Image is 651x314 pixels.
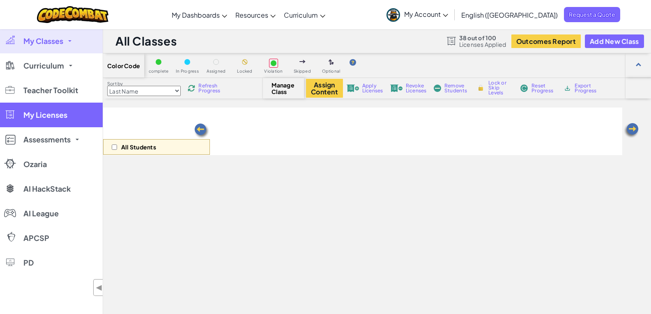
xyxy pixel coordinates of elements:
img: IconArchive.svg [564,85,571,92]
span: English ([GEOGRAPHIC_DATA]) [461,11,558,19]
span: Locked [237,69,252,73]
button: Assign Content [306,79,343,98]
img: Arrow_Left.png [193,123,210,139]
span: Skipped [294,69,311,73]
span: Remove Students [444,83,469,93]
span: ◀ [96,282,103,293]
span: Violation [264,69,283,73]
span: Lock or Skip Levels [488,80,513,95]
span: Ozaria [23,160,47,168]
span: My Classes [23,37,63,45]
label: Sort by [107,80,181,87]
img: IconSkippedLevel.svg [299,60,306,63]
span: My Licenses [23,111,67,119]
span: Color Code [107,62,140,69]
span: Reset Progress [531,83,556,93]
span: Apply Licenses [362,83,383,93]
img: IconLock.svg [476,84,485,92]
img: IconLicenseRevoke.svg [390,85,403,92]
span: AI League [23,210,59,217]
span: Assigned [207,69,226,73]
span: My Account [404,10,448,18]
span: Assessments [23,136,71,143]
img: IconReset.svg [520,85,528,92]
span: 38 out of 100 [459,34,506,41]
span: Export Progress [575,83,600,93]
span: Refresh Progress [198,83,224,93]
span: complete [149,69,169,73]
img: Arrow_Left.png [623,122,639,139]
img: IconLicenseApply.svg [347,85,359,92]
span: Optional [322,69,340,73]
span: Curriculum [23,62,64,69]
p: All Students [121,144,156,150]
span: My Dashboards [172,11,220,19]
img: IconHint.svg [350,59,356,66]
span: Revoke Licenses [406,83,427,93]
a: My Dashboards [168,4,231,26]
span: In Progress [176,69,199,73]
span: Teacher Toolkit [23,87,78,94]
a: English ([GEOGRAPHIC_DATA]) [457,4,562,26]
button: Add New Class [585,34,644,48]
a: Resources [231,4,280,26]
h1: All Classes [115,33,177,49]
img: IconRemoveStudents.svg [434,85,441,92]
img: IconOptionalLevel.svg [329,59,334,66]
a: Curriculum [280,4,329,26]
span: Manage Class [271,82,296,95]
img: avatar [386,8,400,22]
img: IconReload.svg [188,85,195,92]
span: AI HackStack [23,185,71,193]
a: My Account [382,2,452,28]
button: Outcomes Report [511,34,581,48]
span: Curriculum [284,11,318,19]
span: Resources [235,11,268,19]
img: CodeCombat logo [37,6,109,23]
span: Licenses Applied [459,41,506,48]
a: Request a Quote [564,7,620,22]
